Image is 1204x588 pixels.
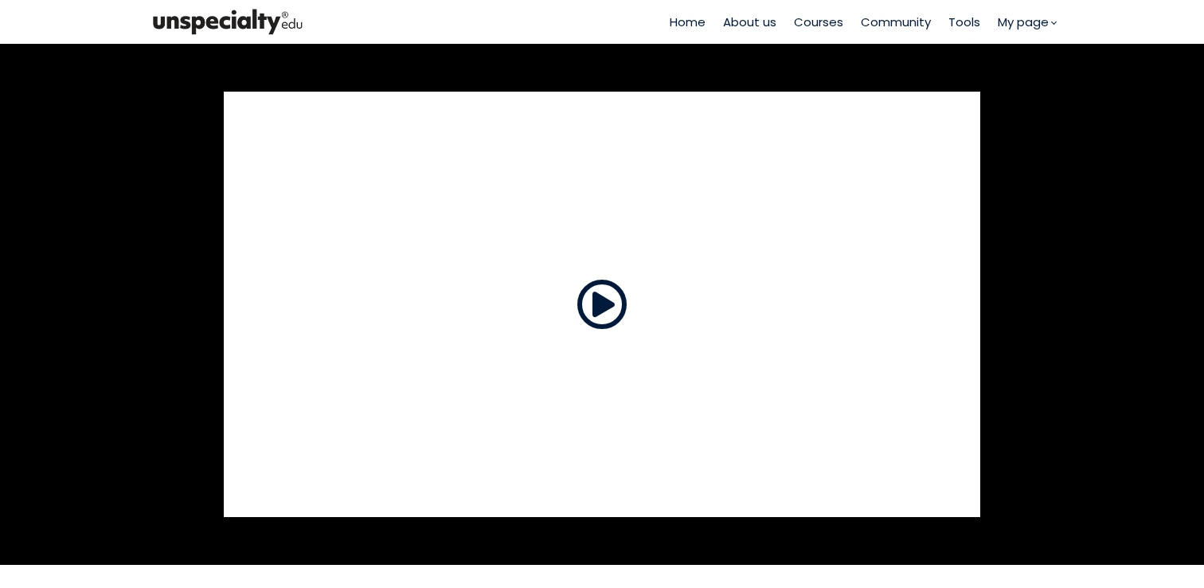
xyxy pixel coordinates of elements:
[948,13,980,31] a: Tools
[723,13,776,31] a: About us
[861,13,931,31] a: Community
[794,13,843,31] a: Courses
[998,13,1056,31] a: My page
[998,13,1049,31] span: My page
[670,13,706,31] a: Home
[148,6,307,38] img: bc390a18feecddb333977e298b3a00a1.png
